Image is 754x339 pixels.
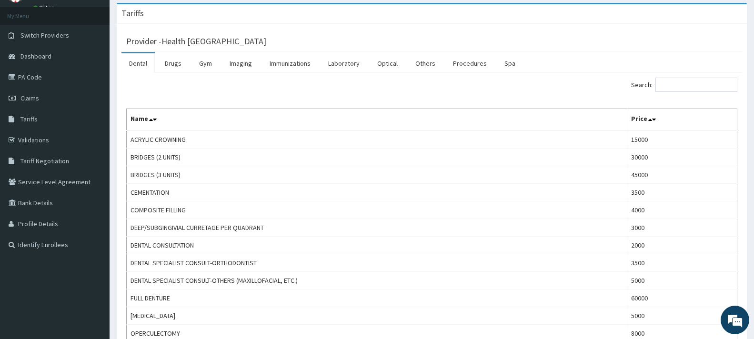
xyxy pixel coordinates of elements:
span: Tariffs [20,115,38,123]
a: Gym [191,53,220,73]
a: Dental [121,53,155,73]
td: 60000 [627,289,737,307]
td: COMPOSITE FILLING [127,201,627,219]
a: Online [33,4,56,11]
td: 45000 [627,166,737,184]
td: ACRYLIC CROWNING [127,130,627,149]
span: Tariff Negotiation [20,157,69,165]
h3: Tariffs [121,9,144,18]
td: 3500 [627,254,737,272]
a: Spa [497,53,523,73]
td: 30000 [627,149,737,166]
td: BRIDGES (2 UNITS) [127,149,627,166]
th: Name [127,109,627,131]
td: 2000 [627,237,737,254]
td: 15000 [627,130,737,149]
td: 4000 [627,201,737,219]
span: Dashboard [20,52,51,60]
a: Laboratory [321,53,367,73]
td: DEEP/SUBGINGIVIAL CURRETAGE PER QUADRANT [127,219,627,237]
input: Search: [655,78,737,92]
td: CEMENTATION [127,184,627,201]
td: BRIDGES (3 UNITS) [127,166,627,184]
a: Procedures [445,53,494,73]
td: 3500 [627,184,737,201]
td: DENTAL CONSULTATION [127,237,627,254]
td: 5000 [627,307,737,325]
a: Imaging [222,53,260,73]
a: Optical [370,53,405,73]
span: Switch Providers [20,31,69,40]
td: DENTAL SPECIALIST CONSULT-ORTHODONTIST [127,254,627,272]
a: Others [408,53,443,73]
th: Price [627,109,737,131]
h3: Provider - Health [GEOGRAPHIC_DATA] [126,37,266,46]
td: FULL DENTURE [127,289,627,307]
label: Search: [631,78,737,92]
td: DENTAL SPECIALIST CONSULT-OTHERS (MAXILLOFACIAL, ETC.) [127,272,627,289]
a: Immunizations [262,53,318,73]
span: Claims [20,94,39,102]
td: 3000 [627,219,737,237]
a: Drugs [157,53,189,73]
td: 5000 [627,272,737,289]
td: [MEDICAL_DATA]. [127,307,627,325]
